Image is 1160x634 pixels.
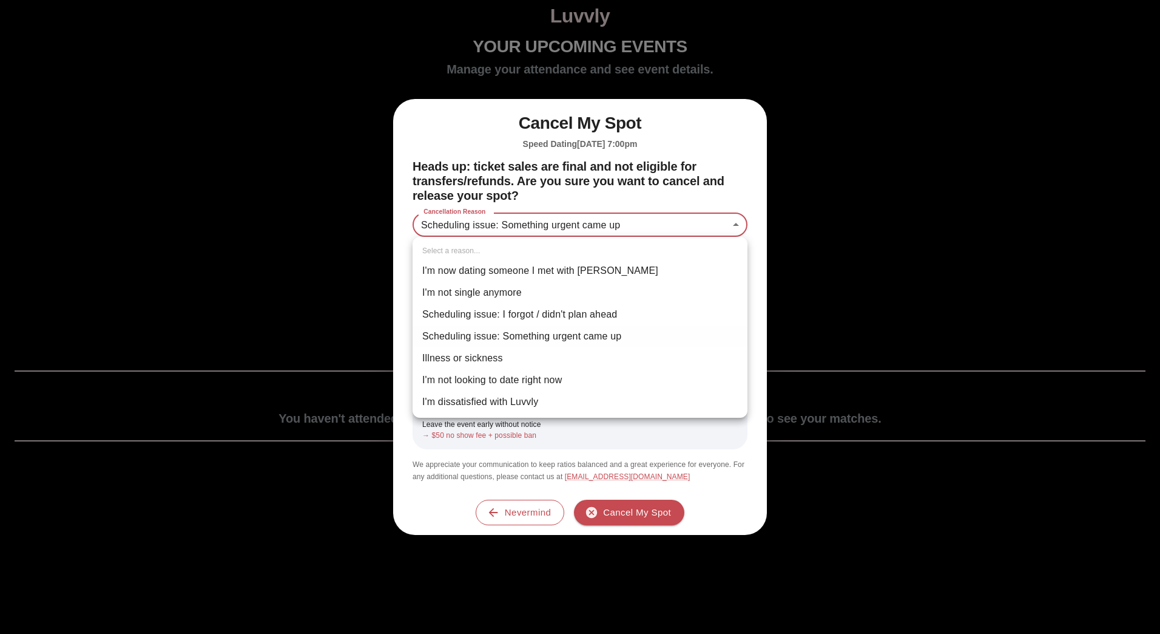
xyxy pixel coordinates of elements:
li: I'm not single anymore [413,282,747,304]
li: I'm not looking to date right now [413,369,747,391]
li: I'm now dating someone I met with [PERSON_NAME] [413,260,747,282]
li: Scheduling issue: I forgot / didn't plan ahead [413,304,747,326]
li: Scheduling issue: Something urgent came up [413,326,747,347]
li: I'm dissatisfied with Luvvly [413,391,747,413]
li: Illness or sickness [413,347,747,369]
